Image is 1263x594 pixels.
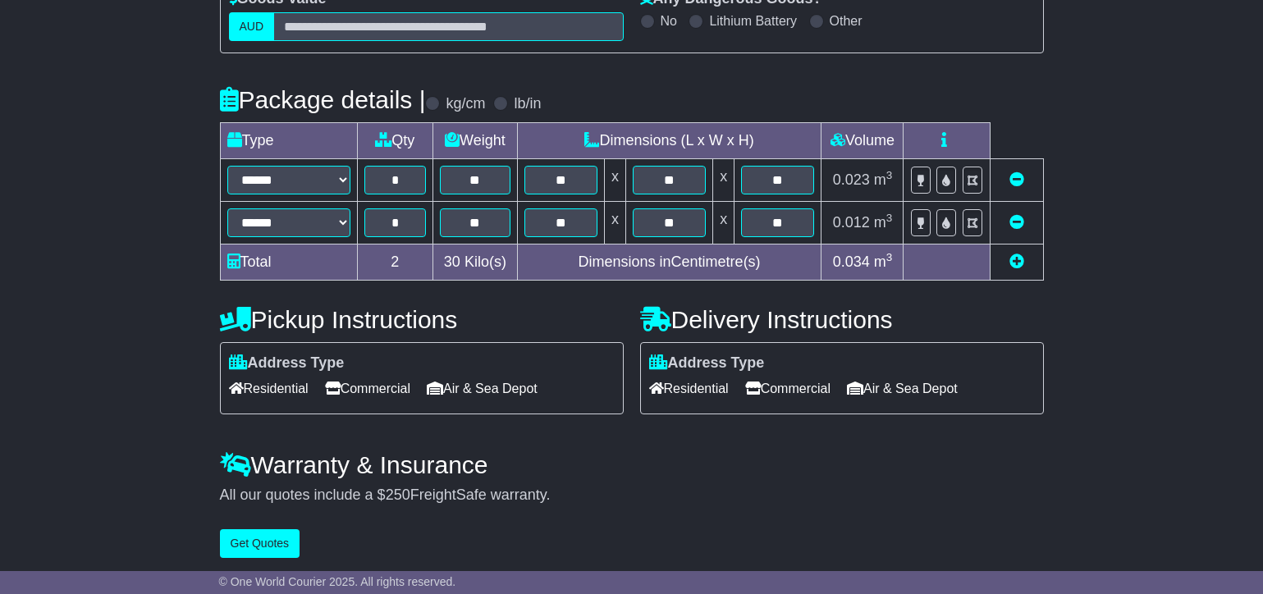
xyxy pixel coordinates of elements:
[713,201,734,244] td: x
[433,122,518,158] td: Weight
[886,169,893,181] sup: 3
[229,12,275,41] label: AUD
[709,13,797,29] label: Lithium Battery
[427,376,538,401] span: Air & Sea Depot
[833,254,870,270] span: 0.034
[847,376,958,401] span: Air & Sea Depot
[219,575,456,588] span: © One World Courier 2025. All rights reserved.
[229,376,309,401] span: Residential
[220,487,1044,505] div: All our quotes include a $ FreightSafe warranty.
[886,251,893,263] sup: 3
[229,354,345,372] label: Address Type
[220,451,1044,478] h4: Warranty & Insurance
[433,244,518,280] td: Kilo(s)
[886,212,893,224] sup: 3
[1009,171,1024,188] a: Remove this item
[745,376,831,401] span: Commercial
[649,354,765,372] label: Address Type
[604,201,625,244] td: x
[220,122,357,158] td: Type
[1009,214,1024,231] a: Remove this item
[874,254,893,270] span: m
[357,122,433,158] td: Qty
[220,244,357,280] td: Total
[386,487,410,503] span: 250
[514,95,541,113] label: lb/in
[517,122,821,158] td: Dimensions (L x W x H)
[220,306,624,333] h4: Pickup Instructions
[604,158,625,201] td: x
[325,376,410,401] span: Commercial
[649,376,729,401] span: Residential
[517,244,821,280] td: Dimensions in Centimetre(s)
[833,171,870,188] span: 0.023
[874,171,893,188] span: m
[1009,254,1024,270] a: Add new item
[830,13,863,29] label: Other
[874,214,893,231] span: m
[220,529,300,558] button: Get Quotes
[661,13,677,29] label: No
[357,244,433,280] td: 2
[446,95,485,113] label: kg/cm
[640,306,1044,333] h4: Delivery Instructions
[713,158,734,201] td: x
[444,254,460,270] span: 30
[821,122,904,158] td: Volume
[220,86,426,113] h4: Package details |
[833,214,870,231] span: 0.012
